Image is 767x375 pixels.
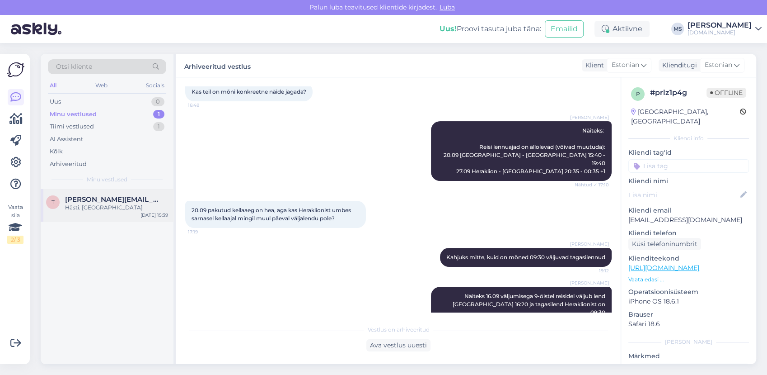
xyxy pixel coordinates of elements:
div: # prlz1p4g [650,87,706,98]
p: Kliendi tag'id [628,148,749,157]
div: [DATE] 15:39 [140,212,168,218]
div: Uus [50,97,61,106]
b: Uus! [440,24,457,33]
div: [DOMAIN_NAME] [687,29,752,36]
p: Brauser [628,310,749,319]
div: Tiimi vestlused [50,122,94,131]
div: Kõik [50,147,63,156]
span: 19:12 [575,267,609,274]
div: Proovi tasuta juba täna: [440,24,541,34]
div: [PERSON_NAME] [687,22,752,29]
div: Web [94,80,109,91]
a: [PERSON_NAME][DOMAIN_NAME] [687,22,762,36]
div: 1 [153,122,164,131]
div: 2 / 3 [7,236,23,244]
span: Näiteks 16.09 väljumisega 9-öistel reisidel väljub lend [GEOGRAPHIC_DATA] 16:20 ja tagasilend Her... [453,293,607,316]
p: Kliendi email [628,206,749,215]
div: 0 [151,97,164,106]
div: Klient [582,61,604,70]
p: Safari 18.6 [628,319,749,329]
input: Lisa nimi [629,190,739,200]
span: Estonian [705,60,732,70]
span: Luba [437,3,458,11]
div: Klienditugi [659,61,697,70]
div: Kliendi info [628,134,749,142]
span: 16:48 [188,102,222,109]
p: Kliendi nimi [628,176,749,186]
span: [PERSON_NAME] [570,280,609,286]
div: MS [671,23,684,35]
span: t [51,199,55,205]
input: Lisa tag [628,159,749,173]
div: All [48,80,58,91]
button: Emailid [545,20,584,38]
span: Estonian [612,60,639,70]
span: Kas teil on mõni konkreetne näide jagada? [192,88,306,95]
div: AI Assistent [50,135,83,144]
p: Kliendi telefon [628,228,749,238]
div: Ava vestlus uuesti [366,339,430,351]
span: taimi.lilloja@gmail.com [65,195,159,204]
div: Küsi telefoninumbrit [628,238,701,250]
span: Offline [706,88,746,98]
div: [PERSON_NAME] [628,338,749,346]
p: Klienditeekond [628,254,749,263]
span: Nähtud ✓ 17:10 [575,181,609,188]
span: p [636,90,640,97]
span: Otsi kliente [56,62,92,71]
div: Vaata siia [7,203,23,244]
label: Arhiveeritud vestlus [184,59,251,71]
img: Askly Logo [7,61,24,78]
span: 20.09 pakutud kellaaeg on hea, aga kas Heraklionist umbes sarnasel kellaajal mingil muul päeval v... [192,207,352,222]
span: Vestlus on arhiveeritud [368,326,430,334]
div: [GEOGRAPHIC_DATA], [GEOGRAPHIC_DATA] [631,107,740,126]
p: Operatsioonisüsteem [628,287,749,297]
span: [PERSON_NAME] [570,241,609,247]
div: Minu vestlused [50,110,97,119]
span: 17:19 [188,228,222,235]
p: [EMAIL_ADDRESS][DOMAIN_NAME] [628,215,749,225]
div: Aktiivne [594,21,650,37]
div: Socials [144,80,166,91]
a: [URL][DOMAIN_NAME] [628,264,699,272]
p: Vaata edasi ... [628,275,749,284]
p: iPhone OS 18.6.1 [628,297,749,306]
span: [PERSON_NAME] [570,114,609,121]
p: Märkmed [628,351,749,361]
div: Hästi. [GEOGRAPHIC_DATA] [65,204,168,212]
span: Kahjuks mitte, kuid on mõned 09:30 väljuvad tagasilennud [446,254,605,261]
div: Arhiveeritud [50,160,87,169]
span: Minu vestlused [87,176,127,184]
div: 1 [153,110,164,119]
